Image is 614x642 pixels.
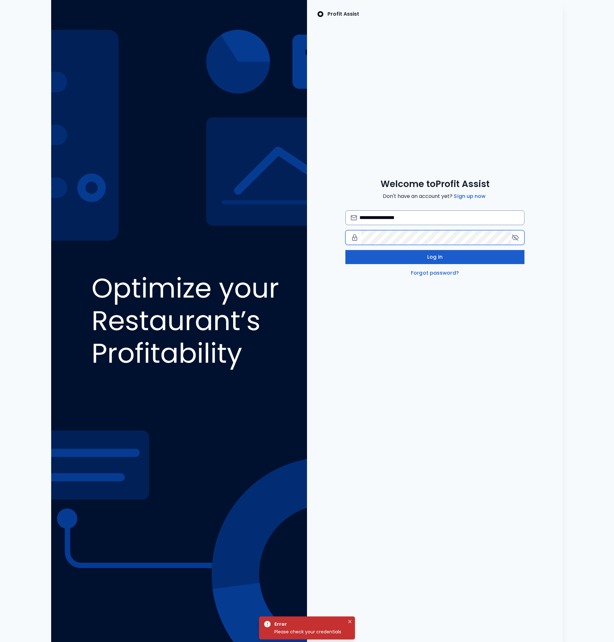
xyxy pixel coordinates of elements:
[327,10,359,18] p: Profit Assist
[346,618,354,625] button: Close
[410,269,460,277] a: Forgot password?
[381,178,490,190] span: Welcome to Profit Assist
[317,10,324,18] img: SpotOn Logo
[274,628,345,636] div: Please check your credentials
[427,253,443,261] span: Log in
[351,215,357,220] img: email
[274,620,342,628] div: Error
[383,192,487,200] span: Don't have an account yet?
[345,250,524,264] button: Log in
[453,192,487,200] a: Sign up now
